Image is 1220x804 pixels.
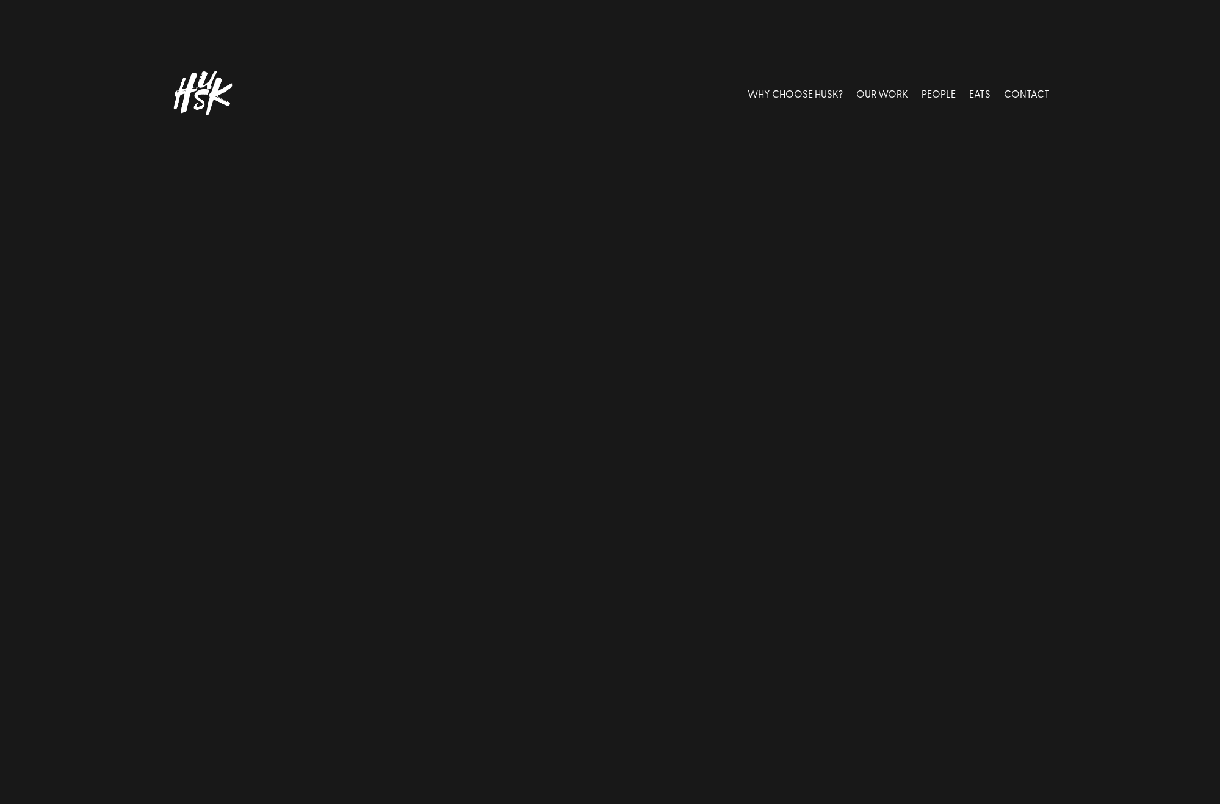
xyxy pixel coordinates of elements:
[1004,66,1050,120] a: CONTACT
[171,66,238,120] img: Husk logo
[922,66,956,120] a: PEOPLE
[856,66,908,120] a: OUR WORK
[748,66,843,120] a: WHY CHOOSE HUSK?
[969,66,991,120] a: EATS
